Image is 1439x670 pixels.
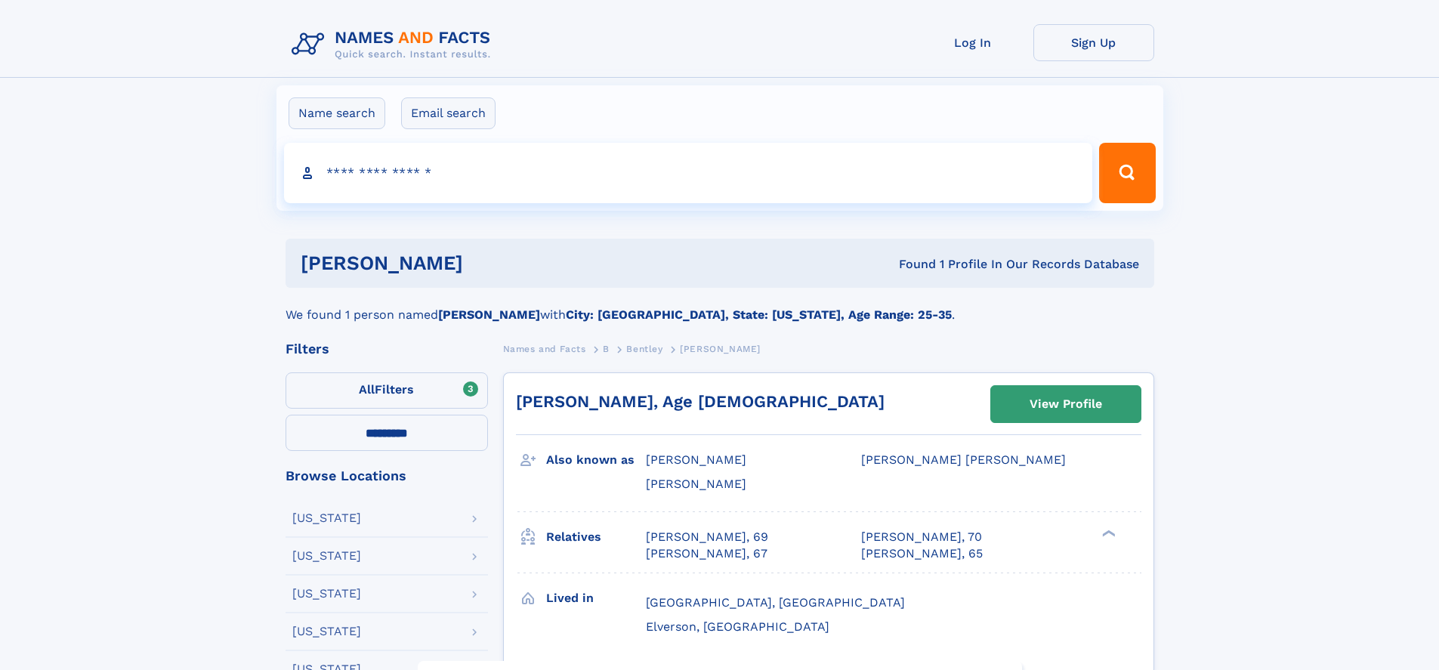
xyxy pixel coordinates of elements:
[1033,24,1154,61] a: Sign Up
[646,595,905,610] span: [GEOGRAPHIC_DATA], [GEOGRAPHIC_DATA]
[646,545,767,562] a: [PERSON_NAME], 67
[646,619,829,634] span: Elverson, [GEOGRAPHIC_DATA]
[681,256,1139,273] div: Found 1 Profile In Our Records Database
[603,339,610,358] a: B
[292,512,361,524] div: [US_STATE]
[646,452,746,467] span: [PERSON_NAME]
[438,307,540,322] b: [PERSON_NAME]
[646,477,746,491] span: [PERSON_NAME]
[546,524,646,550] h3: Relatives
[286,24,503,65] img: Logo Names and Facts
[286,372,488,409] label: Filters
[566,307,952,322] b: City: [GEOGRAPHIC_DATA], State: [US_STATE], Age Range: 25-35
[286,288,1154,324] div: We found 1 person named with .
[991,386,1141,422] a: View Profile
[626,344,662,354] span: Bentley
[1098,528,1116,538] div: ❯
[301,254,681,273] h1: [PERSON_NAME]
[912,24,1033,61] a: Log In
[286,342,488,356] div: Filters
[292,588,361,600] div: [US_STATE]
[503,339,586,358] a: Names and Facts
[646,529,768,545] a: [PERSON_NAME], 69
[1099,143,1155,203] button: Search Button
[284,143,1093,203] input: search input
[861,529,982,545] a: [PERSON_NAME], 70
[516,392,885,411] a: [PERSON_NAME], Age [DEMOGRAPHIC_DATA]
[546,447,646,473] h3: Also known as
[292,550,361,562] div: [US_STATE]
[546,585,646,611] h3: Lived in
[626,339,662,358] a: Bentley
[289,97,385,129] label: Name search
[603,344,610,354] span: B
[286,469,488,483] div: Browse Locations
[861,452,1066,467] span: [PERSON_NAME] [PERSON_NAME]
[680,344,761,354] span: [PERSON_NAME]
[1030,387,1102,421] div: View Profile
[359,382,375,397] span: All
[401,97,496,129] label: Email search
[292,625,361,638] div: [US_STATE]
[861,545,983,562] a: [PERSON_NAME], 65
